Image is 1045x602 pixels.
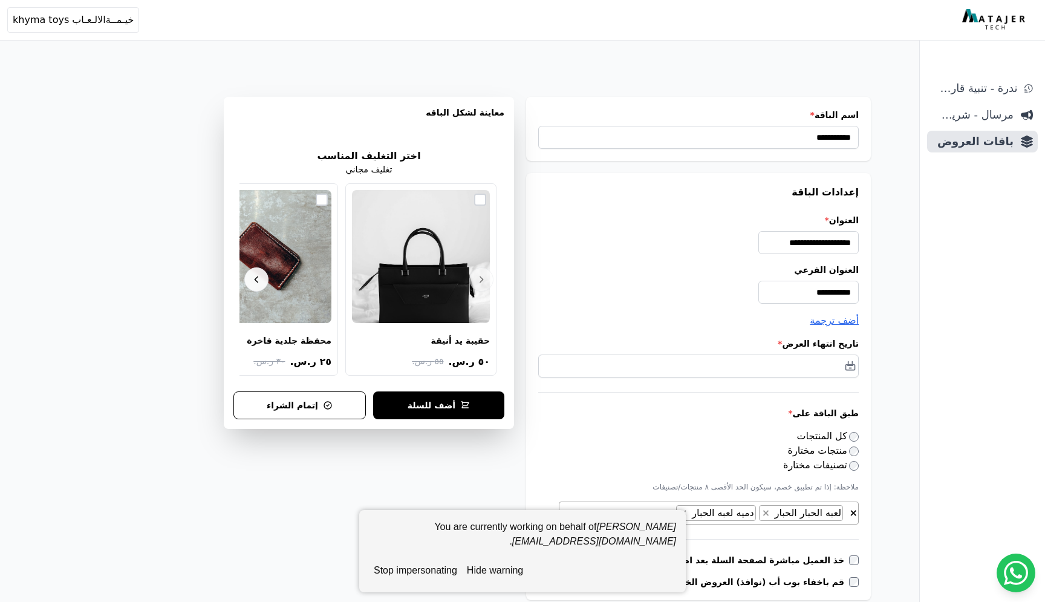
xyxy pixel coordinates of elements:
[932,133,1014,150] span: باقات العروض
[849,461,859,471] input: تصنيفات مختارة
[783,459,859,471] label: تصنيفات مختارة
[233,106,504,133] h3: معاينة لشكل الباقه
[194,190,331,323] img: محفظة جلدية فاخرة
[247,335,331,346] div: محفظة جلدية فاخرة
[352,190,490,323] img: حقيبة يد أنيقة
[13,13,134,27] span: خيـمــةالالـعـاب khyma toys
[538,407,859,419] label: طبق الباقة على
[850,507,858,519] span: ×
[538,214,859,226] label: العنوان
[538,338,859,350] label: تاريخ انتهاء العرض
[346,163,392,177] p: تغليف مجاني
[962,9,1028,31] img: MatajerTech Logo
[431,335,490,346] div: حقيبة يد أنيقة
[369,558,462,583] button: stop impersonating
[244,267,269,292] button: Next
[849,505,858,517] button: قم بإزالة كل العناصر
[788,445,859,456] label: منتجات مختارة
[810,315,859,326] span: أضف ترجمة
[448,355,490,369] span: ٥٠ ر.س.
[538,185,859,200] h3: إعدادات الباقة
[932,80,1017,97] span: ندرة - تنبية قارب علي النفاذ
[469,267,493,292] button: Previous
[849,447,859,456] input: منتجات مختارة
[369,520,676,558] div: You are currently working on behalf of .
[7,7,139,33] button: خيـمــةالالـعـاب khyma toys
[762,507,770,519] span: ×
[573,576,849,588] label: قم باخفاء بوب أب (نوافذ) العروض الخاصة بسلة من صفحة المنتج
[932,106,1014,123] span: مرسال - شريط دعاية
[849,432,859,442] input: كل المنتجات
[317,149,420,163] h2: اختر التغليف المناسب
[759,505,843,521] li: لعبه الحبار الحبار
[810,313,859,328] button: أضف ترجمة
[253,355,285,368] span: ٣٠ ر.س.
[290,355,331,369] span: ٢٥ ر.س.
[538,482,859,492] p: ملاحظة: إذا تم تطبيق خصم، سيكون الحد الأقصى ٨ منتجات/تصنيفات
[538,264,859,276] label: العنوان الفرعي
[676,505,755,521] li: دميه لعبه الحبار
[233,391,366,419] button: إتمام الشراء
[689,507,755,519] span: دميه لعبه الحبار
[640,554,849,566] label: خذ العميل مباشرة لصفحة السلة بعد اضافة المنتج
[373,391,504,419] button: أضف للسلة
[797,430,859,442] label: كل المنتجات
[462,558,528,583] button: hide warning
[412,355,443,368] span: ٥٥ ر.س.
[538,109,859,121] label: اسم الباقة
[760,506,772,520] button: Remove item
[772,507,842,519] span: لعبه الحبار الحبار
